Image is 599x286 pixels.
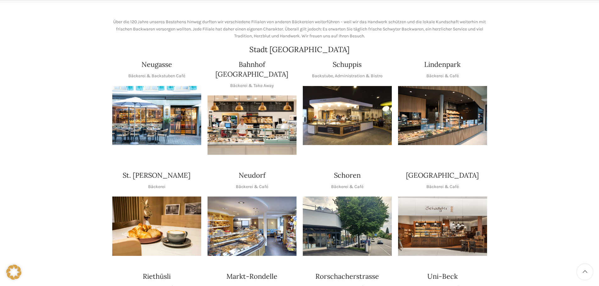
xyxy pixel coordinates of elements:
[577,264,593,280] a: Scroll to top button
[112,46,487,53] h2: Stadt [GEOGRAPHIC_DATA]
[112,197,201,256] div: 1 / 1
[398,197,487,256] img: Schwyter-1800x900
[426,183,459,190] p: Bäckerei & Café
[239,170,265,180] h4: Neudorf
[208,60,297,79] h4: Bahnhof [GEOGRAPHIC_DATA]
[398,197,487,256] div: 1 / 1
[303,197,392,256] div: 1 / 1
[303,86,392,145] img: 150130-Schwyter-013
[143,272,171,281] h4: Riethüsli
[406,170,479,180] h4: [GEOGRAPHIC_DATA]
[208,197,297,256] img: Neudorf_1
[208,95,297,155] img: Bahnhof St. Gallen
[226,272,277,281] h4: Markt-Rondelle
[141,60,172,69] h4: Neugasse
[312,73,383,79] p: Backstube, Administration & Bistro
[128,73,185,79] p: Bäckerei & Backstuben Café
[331,183,363,190] p: Bäckerei & Café
[123,170,191,180] h4: St. [PERSON_NAME]
[236,183,268,190] p: Bäckerei & Café
[208,95,297,155] div: 1 / 1
[333,60,362,69] h4: Schuppis
[112,86,201,145] div: 1 / 1
[315,272,379,281] h4: Rorschacherstrasse
[148,183,165,190] p: Bäckerei
[424,60,461,69] h4: Lindenpark
[303,86,392,145] div: 1 / 1
[112,86,201,145] img: Neugasse
[334,170,361,180] h4: Schoren
[112,197,201,256] img: schwyter-23
[303,197,392,256] img: 0842cc03-b884-43c1-a0c9-0889ef9087d6 copy
[398,86,487,145] div: 1 / 1
[426,73,459,79] p: Bäckerei & Café
[427,272,458,281] h4: Uni-Beck
[112,19,487,40] p: Über die 120 Jahre unseres Bestehens hinweg durften wir verschiedene Filialen von anderen Bäckere...
[398,86,487,145] img: 017-e1571925257345
[230,82,274,89] p: Bäckerei & Take Away
[208,197,297,256] div: 1 / 1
